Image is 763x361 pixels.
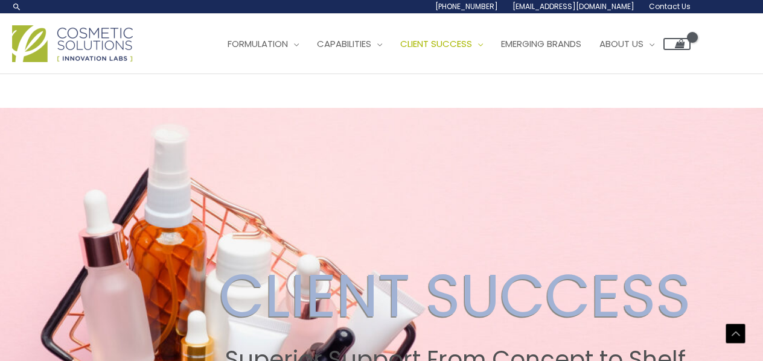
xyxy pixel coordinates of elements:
a: Client Success [391,26,492,62]
span: [EMAIL_ADDRESS][DOMAIN_NAME] [512,1,634,11]
span: Client Success [400,37,472,50]
a: View Shopping Cart, empty [663,38,691,50]
nav: Site Navigation [209,26,691,62]
a: Search icon link [12,2,22,11]
span: Contact Us [649,1,691,11]
a: Emerging Brands [492,26,590,62]
a: Capabilities [308,26,391,62]
span: Formulation [228,37,288,50]
h2: CLIENT SUCCESS [219,260,691,331]
span: Emerging Brands [501,37,581,50]
img: Cosmetic Solutions Logo [12,25,133,62]
span: Capabilities [317,37,371,50]
a: About Us [590,26,663,62]
a: Formulation [219,26,308,62]
span: About Us [599,37,643,50]
span: [PHONE_NUMBER] [435,1,498,11]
